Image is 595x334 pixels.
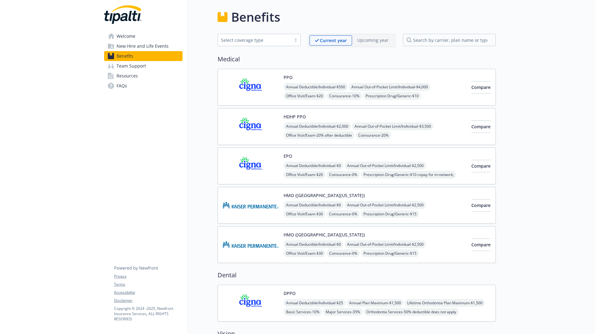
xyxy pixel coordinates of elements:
[345,201,426,209] span: Annual Out-of-Pocket Limit/Individual - $2,500
[284,83,348,91] span: Annual Deductible/Individual - $500
[114,282,182,287] a: Terms
[284,131,355,139] span: Office Visit/Exam - 20% after deductible
[284,290,296,297] button: DPPO
[284,240,343,248] span: Annual Deductible/Individual - $0
[471,202,491,208] span: Compare
[284,192,365,199] button: HMO ([GEOGRAPHIC_DATA][US_STATE])
[104,61,183,71] a: Team Support
[284,171,325,178] span: Office Visit/Exam - $20
[471,121,491,133] button: Compare
[327,249,360,257] span: Coinsurance - 0%
[345,240,426,248] span: Annual Out-of-Pocket Limit/Individual - $2,500
[117,61,146,71] span: Team Support
[284,201,343,209] span: Annual Deductible/Individual - $0
[361,249,419,257] span: Prescription Drug/Generic - $15
[357,37,389,43] p: Upcoming year
[117,51,133,61] span: Benefits
[471,163,491,169] span: Compare
[223,231,279,258] img: Kaiser Permanente Insurance Company carrier logo
[327,171,360,178] span: Coinsurance - 0%
[223,192,279,218] img: Kaiser Permanente Insurance Company carrier logo
[223,74,279,100] img: CIGNA carrier logo
[284,308,322,316] span: Basic Services - 10%
[284,162,343,169] span: Annual Deductible/Individual - $0
[345,162,426,169] span: Annual Out-of-Pocket Limit/Individual - $2,500
[361,210,419,218] span: Prescription Drug/Generic - $15
[117,41,169,51] span: New Hire and Life Events
[218,270,496,280] h2: Dental
[471,239,491,251] button: Compare
[327,92,362,100] span: Coinsurance - 10%
[223,153,279,179] img: CIGNA carrier logo
[364,308,459,316] span: Orthodontia Services - 50% deductible does not apply
[284,122,351,130] span: Annual Deductible/Individual - $2,000
[104,81,183,91] a: FAQs
[320,37,347,44] p: Current year
[349,83,430,91] span: Annual Out-of-Pocket Limit/Individual - $4,000
[284,92,325,100] span: Office Visit/Exam - $20
[323,308,363,316] span: Major Services - 35%
[117,71,138,81] span: Resources
[361,171,456,178] span: Prescription Drug/Generic - $10 copay for in-network;
[218,55,496,64] h2: Medical
[471,160,491,172] button: Compare
[405,299,485,307] span: Lifetime Orthodontia Plan Maximum - $1,500
[284,153,292,159] button: EPO
[403,34,496,46] input: search by carrier, plan name or type
[284,74,293,81] button: PPO
[104,41,183,51] a: New Hire and Life Events
[327,210,360,218] span: Coinsurance - 0%
[223,113,279,140] img: CIGNA carrier logo
[221,37,288,43] div: Select coverage type
[471,84,491,90] span: Compare
[356,131,391,139] span: Coinsurance - 20%
[284,299,346,307] span: Annual Deductible/Individual - $25
[284,231,365,238] button: HMO ([GEOGRAPHIC_DATA][US_STATE])
[223,290,279,316] img: CIGNA carrier logo
[352,35,394,46] span: Upcoming year
[104,71,183,81] a: Resources
[114,274,182,279] a: Privacy
[471,242,491,248] span: Compare
[117,31,135,41] span: Welcome
[117,81,127,91] span: FAQs
[284,210,325,218] span: Office Visit/Exam - $30
[471,124,491,130] span: Compare
[104,51,183,61] a: Benefits
[104,31,183,41] a: Welcome
[471,81,491,94] button: Compare
[284,113,306,120] button: HDHP PPO
[114,306,182,322] p: Copyright © 2024 - 2025 , Newfront Insurance Services, ALL RIGHTS RESERVED
[352,122,434,130] span: Annual Out-of-Pocket Limit/Individual - $3,500
[471,199,491,212] button: Compare
[363,92,421,100] span: Prescription Drug/Generic - $10
[114,298,182,303] a: Disclaimer
[284,249,325,257] span: Office Visit/Exam - $30
[347,299,403,307] span: Annual Plan Maximum - $1,500
[231,8,280,26] h1: Benefits
[114,290,182,295] a: Accessibility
